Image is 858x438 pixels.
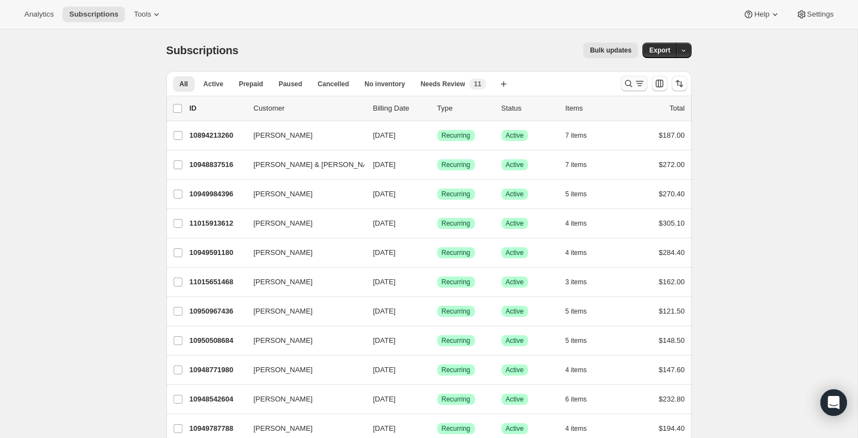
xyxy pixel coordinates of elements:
[190,103,245,114] p: ID
[442,336,470,345] span: Recurring
[247,185,358,203] button: [PERSON_NAME]
[254,335,313,346] span: [PERSON_NAME]
[566,274,599,290] button: 3 items
[127,7,169,22] button: Tools
[506,248,524,257] span: Active
[373,160,396,169] span: [DATE]
[190,392,685,407] div: 10948542604[PERSON_NAME][DATE]SuccessRecurringSuccessActive6 items$232.80
[659,395,685,403] span: $232.80
[18,7,60,22] button: Analytics
[590,46,631,55] span: Bulk updates
[254,364,313,376] span: [PERSON_NAME]
[506,366,524,374] span: Active
[373,424,396,432] span: [DATE]
[566,157,599,173] button: 7 items
[659,248,685,257] span: $284.40
[659,336,685,345] span: $148.50
[659,424,685,432] span: $194.40
[659,307,685,315] span: $121.50
[190,128,685,143] div: 10894213260[PERSON_NAME][DATE]SuccessRecurringSuccessActive7 items$187.00
[247,361,358,379] button: [PERSON_NAME]
[566,362,599,378] button: 4 items
[190,333,685,348] div: 10950508684[PERSON_NAME][DATE]SuccessRecurringSuccessActive5 items$148.50
[254,103,364,114] p: Customer
[669,103,684,114] p: Total
[190,421,685,436] div: 10949787788[PERSON_NAME][DATE]SuccessRecurringSuccessActive4 items$194.40
[442,278,470,286] span: Recurring
[566,216,599,231] button: 4 items
[583,43,638,58] button: Bulk updates
[190,335,245,346] p: 10950508684
[190,103,685,114] div: IDCustomerBilling DateTypeStatusItemsTotal
[442,160,470,169] span: Recurring
[820,389,847,416] div: Open Intercom Messenger
[190,394,245,405] p: 10948542604
[247,156,358,174] button: [PERSON_NAME] & [PERSON_NAME]
[789,7,840,22] button: Settings
[642,43,677,58] button: Export
[203,80,223,88] span: Active
[621,76,647,91] button: Search and filter results
[239,80,263,88] span: Prepaid
[134,10,151,19] span: Tools
[566,336,587,345] span: 5 items
[672,76,687,91] button: Sort the results
[566,333,599,348] button: 5 items
[659,366,685,374] span: $147.60
[442,395,470,404] span: Recurring
[373,248,396,257] span: [DATE]
[166,44,239,56] span: Subscriptions
[247,127,358,144] button: [PERSON_NAME]
[566,248,587,257] span: 4 items
[318,80,349,88] span: Cancelled
[495,76,512,92] button: Create new view
[566,131,587,140] span: 7 items
[254,423,313,434] span: [PERSON_NAME]
[373,219,396,227] span: [DATE]
[566,128,599,143] button: 7 items
[247,273,358,291] button: [PERSON_NAME]
[373,366,396,374] span: [DATE]
[566,392,599,407] button: 6 items
[566,304,599,319] button: 5 items
[566,219,587,228] span: 4 items
[566,190,587,199] span: 5 items
[190,304,685,319] div: 10950967436[PERSON_NAME][DATE]SuccessRecurringSuccessActive5 items$121.50
[421,80,465,88] span: Needs Review
[247,390,358,408] button: [PERSON_NAME]
[190,189,245,200] p: 10949984396
[736,7,787,22] button: Help
[69,10,118,19] span: Subscriptions
[659,190,685,198] span: $270.40
[566,103,621,114] div: Items
[254,394,313,405] span: [PERSON_NAME]
[442,366,470,374] span: Recurring
[254,159,381,170] span: [PERSON_NAME] & [PERSON_NAME]
[442,248,470,257] span: Recurring
[442,219,470,228] span: Recurring
[190,186,685,202] div: 10949984396[PERSON_NAME][DATE]SuccessRecurringSuccessActive5 items$270.40
[254,218,313,229] span: [PERSON_NAME]
[247,303,358,320] button: [PERSON_NAME]
[247,420,358,437] button: [PERSON_NAME]
[754,10,769,19] span: Help
[247,332,358,350] button: [PERSON_NAME]
[506,395,524,404] span: Active
[247,215,358,232] button: [PERSON_NAME]
[566,278,587,286] span: 3 items
[180,80,188,88] span: All
[659,131,685,139] span: $187.00
[566,245,599,260] button: 4 items
[24,10,54,19] span: Analytics
[506,219,524,228] span: Active
[279,80,302,88] span: Paused
[566,186,599,202] button: 5 items
[506,131,524,140] span: Active
[373,307,396,315] span: [DATE]
[566,424,587,433] span: 4 items
[659,278,685,286] span: $162.00
[190,306,245,317] p: 10950967436
[190,247,245,258] p: 10949591180
[566,395,587,404] span: 6 items
[373,103,428,114] p: Billing Date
